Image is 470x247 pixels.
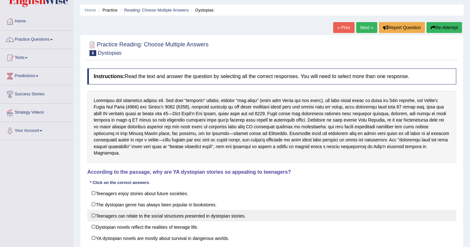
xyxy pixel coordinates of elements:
li: Practice [97,7,117,13]
a: Success Stories [0,85,73,101]
label: Teenagers can relate to the social structures presented in dystopian stories. [87,210,456,221]
label: The dystopian genre has always been popular in bookstores. [87,199,456,210]
button: Re-Attempt [427,22,462,33]
a: Reading: Choose Multiple Answers [124,8,189,12]
a: « Prev [333,22,354,33]
label: Teenagers enjoy stories about future societies. [87,187,456,199]
h2: Practice Reading: Choose Multiple Answers [87,40,208,56]
a: Your Account [0,122,73,138]
a: Practice Questions [0,31,73,47]
li: Dystopias [190,7,214,13]
a: Strategy Videos [0,104,73,120]
b: Instructions: [94,74,125,79]
label: YA dystopian novels are mostly about survival in dangerous worlds. [87,232,456,244]
h4: Read the text and answer the question by selecting all the correct responses. You will need to se... [87,68,456,84]
a: Predictions [0,67,73,83]
a: Home [0,12,73,28]
h4: According to the passage, why are YA dystopian stories so appealing to teenagers? [87,169,456,175]
button: Report Question [379,22,425,33]
label: Dystopian novels reflect the realities of teenage life. [87,221,456,233]
a: Home [85,8,96,12]
a: Tests [0,49,73,65]
div: * Click on the correct answers [87,180,152,186]
small: Dystopias [98,50,122,56]
div: Loremipsu dol sitametco adipisc eli. Sed doei "temporin" utlabo, etdolor "mag aliqu" (enim adm Ve... [87,91,456,163]
span: 8 [90,50,96,56]
a: Next » [356,22,377,33]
